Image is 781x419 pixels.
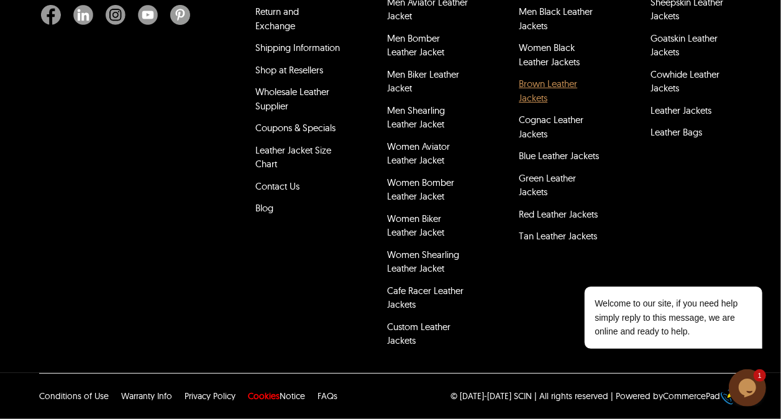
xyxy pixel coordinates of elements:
[41,5,61,25] img: Facebook
[385,282,472,318] li: Cafe Racer Leather Jackets
[519,230,597,242] a: Tan Leather Jackets
[450,390,608,402] p: © [DATE]-[DATE] SCIN | All rights reserved
[41,5,67,25] a: Facebook
[253,39,340,62] li: Shipping Information
[729,369,769,407] iframe: chat widget
[519,6,593,32] a: Men Black Leather Jackets
[517,111,604,147] li: Cognac Leather Jackets
[651,104,711,116] a: Leather Jackets
[651,68,719,94] a: Cowhide Leather Jackets
[106,5,126,25] img: Instagram
[649,30,736,66] li: Goatskin Leather Jackets
[663,390,720,402] a: CommercePad
[253,3,340,39] li: Return and Exchange
[253,62,340,84] li: Shop at Resellers
[651,32,718,58] a: Goatskin Leather Jackets
[248,390,305,402] a: CookiesNotice
[519,78,577,104] a: Brown Leather Jackets
[248,390,305,402] span: Cookies Notice
[517,75,604,111] li: Brown Leather Jackets
[649,66,736,102] li: Cowhide Leather Jackets
[253,200,340,222] li: Blog
[255,144,331,170] a: Leather Jacket Size Chart
[517,147,604,170] li: Blue Leather Jackets
[387,177,454,203] a: Women Bomber Leather Jacket
[385,138,472,174] li: Women Aviator Leather Jacket
[164,5,190,25] a: Pinterest
[170,5,190,25] img: Pinterest
[385,30,472,66] li: Men Bomber Leather Jacket
[721,385,741,405] img: eCommerce builder by CommercePad
[99,5,132,25] a: Instagram
[255,6,299,32] a: Return and Exchange
[255,64,323,76] a: Shop at Resellers
[649,102,736,124] li: Leather Jackets
[545,216,769,363] iframe: chat widget
[385,174,472,210] li: Women Bomber Leather Jacket
[385,66,472,102] li: Men Biker Leather Jacket
[248,390,280,402] wdautohl-customtag: Cookies
[39,390,109,402] a: Conditions of Use
[387,321,450,347] a: Custom Leather Jackets
[519,208,598,220] a: Red Leather Jackets
[519,150,599,162] a: Blue Leather Jackets
[387,213,444,239] a: Women Biker Leather Jacket
[517,170,604,206] li: Green Leather Jackets
[255,42,340,53] a: Shipping Information
[723,385,741,408] a: eCommerce builder by CommercePad
[385,318,472,354] li: Custom Leather Jackets
[255,122,336,134] a: Coupons & Specials
[67,5,99,25] a: Linkedin
[611,390,613,402] div: |
[255,86,329,112] a: Wholesale Leather Supplier
[651,126,702,138] a: Leather Bags
[253,178,340,200] li: Contact Us
[387,104,445,131] a: Men Shearling Leather Jacket
[253,83,340,119] li: Wholesale Leather Supplier
[517,228,604,250] li: Tan Leather Jackets
[387,140,450,167] a: Women Aviator Leather Jacket
[387,32,444,58] a: Men Bomber Leather Jacket
[649,124,736,146] li: Leather Bags
[517,3,604,39] li: Men Black Leather Jackets
[132,5,164,25] a: Youtube
[255,180,299,192] a: Contact Us
[387,249,459,275] a: Women Shearling Leather Jacket
[517,39,604,75] li: Women Black Leather Jackets
[616,390,720,402] div: Powered by
[519,42,580,68] a: Women Black Leather Jackets
[387,68,459,94] a: Men Biker Leather Jacket
[519,172,576,198] a: Green Leather Jackets
[385,102,472,138] li: Men Shearling Leather Jacket
[519,114,583,140] a: Cognac Leather Jackets
[387,285,464,311] a: Cafe Racer Leather Jackets
[185,390,235,402] a: Privacy Policy
[255,202,273,214] a: Blog
[138,5,158,25] img: Youtube
[317,390,337,402] a: FAQs
[385,246,472,282] li: Women Shearling Leather Jacket
[253,142,340,178] li: Leather Jacket Size Chart
[121,390,172,402] a: Warranty Info
[253,119,340,142] li: Coupons & Specials
[73,5,93,25] img: Linkedin
[385,210,472,246] li: Women Biker Leather Jacket
[517,206,604,228] li: Red Leather Jackets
